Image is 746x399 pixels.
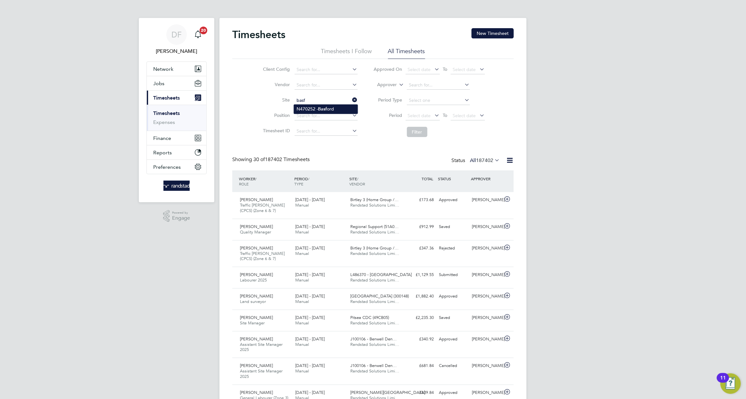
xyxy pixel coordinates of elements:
div: [PERSON_NAME] [470,313,503,323]
span: Powered by [172,210,190,216]
div: £1,129.55 [403,270,436,280]
div: Saved [436,313,470,323]
div: [PERSON_NAME] [470,222,503,232]
span: Finance [153,135,171,141]
input: Search for... [295,111,358,120]
span: Site Manager [240,320,265,326]
span: [PERSON_NAME] [240,363,273,368]
input: Search for... [295,127,358,136]
span: Manual [295,251,309,256]
div: Saved [436,222,470,232]
span: ROLE [239,181,249,186]
span: Birtley 3 (Home Group /… [351,197,399,202]
span: [DATE] - [DATE] [295,390,325,395]
img: randstad-logo-retina.png [163,181,190,191]
button: Finance [147,131,206,145]
span: Manual [295,202,309,208]
a: 20 [192,24,204,45]
label: Vendor [261,82,290,87]
span: 187402 Timesheets [253,156,310,163]
label: Approver [368,82,397,88]
a: Expenses [153,119,175,125]
div: Rejected [436,243,470,254]
div: £681.84 [403,361,436,371]
input: Select one [407,96,470,105]
span: To [441,65,449,73]
label: Period [374,112,402,118]
label: Approved On [374,66,402,72]
div: 11 [720,378,726,386]
div: Approved [436,387,470,398]
span: Select date [453,67,476,72]
label: Client Config [261,66,290,72]
div: [PERSON_NAME] [470,243,503,254]
input: Search for... [295,65,358,74]
span: [PERSON_NAME] [240,272,273,277]
label: Period Type [374,97,402,103]
span: Pitsea CDC (49CB05) [351,315,389,320]
h2: Timesheets [232,28,285,41]
span: Traffic [PERSON_NAME] (CPCS) (Zone 6 & 7) [240,251,285,262]
span: Traffic [PERSON_NAME] (CPCS) (Zone 6 & 7) [240,202,285,213]
div: £173.68 [403,195,436,205]
div: Status [451,156,501,165]
span: Manual [295,299,309,304]
label: Position [261,112,290,118]
input: Search for... [295,96,358,105]
span: Quality Manager [240,229,271,235]
span: Jobs [153,80,164,86]
button: Preferences [147,160,206,174]
li: Timesheets I Follow [321,47,372,59]
span: [PERSON_NAME] [240,336,273,342]
a: DF[PERSON_NAME] [147,24,207,55]
span: Birtley 3 (Home Group /… [351,245,399,251]
div: [PERSON_NAME] [470,361,503,371]
span: Randstad Solutions Limi… [351,368,400,374]
span: Regional Support (51A0… [351,224,399,229]
div: SITE [348,173,403,190]
span: Assistant Site Manager 2025 [240,342,282,353]
div: £340.92 [403,334,436,345]
span: / [357,176,359,181]
span: Assistant Site Manager 2025 [240,368,282,379]
button: Open Resource Center, 11 new notifications [720,373,741,394]
input: Search for... [407,81,470,90]
input: Search for... [295,81,358,90]
span: Manual [295,342,309,347]
div: £912.99 [403,222,436,232]
div: APPROVER [470,173,503,184]
span: [GEOGRAPHIC_DATA] (300148) [351,293,409,299]
span: Labourer 2025 [240,277,267,283]
span: Manual [295,368,309,374]
div: [PERSON_NAME] [470,270,503,280]
div: Submitted [436,270,470,280]
li: N470252 - ord [294,105,358,113]
span: Randstad Solutions Limi… [351,342,400,347]
span: Randstad Solutions Limi… [351,299,400,304]
a: Go to home page [147,181,207,191]
span: [DATE] - [DATE] [295,336,325,342]
span: [PERSON_NAME] [240,197,273,202]
div: Showing [232,156,311,163]
span: [DATE] - [DATE] [295,315,325,320]
span: L486370 - [GEOGRAPHIC_DATA] [351,272,412,277]
span: 187402 [476,157,493,164]
span: / [255,176,257,181]
div: WORKER [237,173,293,190]
b: Basf [318,106,327,112]
div: Approved [436,195,470,205]
a: Timesheets [153,110,180,116]
div: PERIOD [293,173,348,190]
div: Timesheets [147,105,206,131]
span: / [308,176,309,181]
div: £1,882.40 [403,291,436,302]
div: [PERSON_NAME] [470,387,503,398]
label: All [470,157,500,164]
button: New Timesheet [472,28,514,38]
span: Randstad Solutions Limi… [351,320,400,326]
span: Reports [153,150,172,156]
span: Network [153,66,173,72]
span: [DATE] - [DATE] [295,363,325,368]
label: Timesheet ID [261,128,290,134]
button: Jobs [147,76,206,90]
